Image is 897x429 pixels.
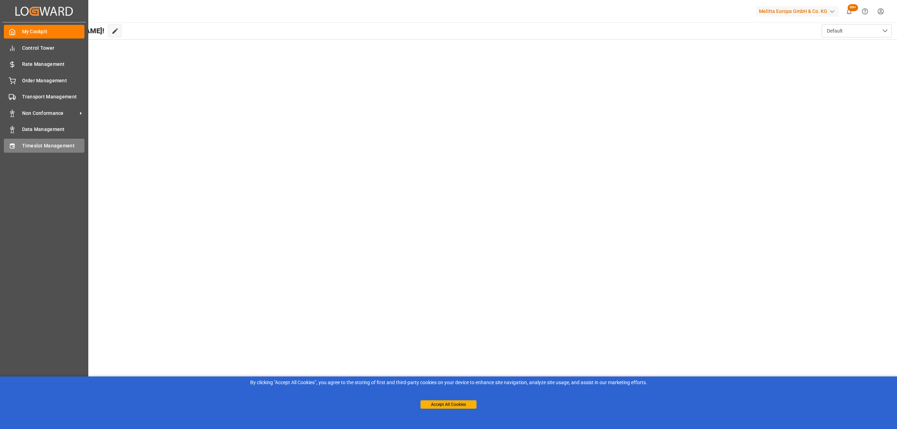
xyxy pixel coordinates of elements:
span: My Cockpit [22,28,85,35]
div: By clicking "Accept All Cookies”, you agree to the storing of first and third-party cookies on yo... [5,379,892,386]
span: Default [827,27,843,35]
a: Control Tower [4,41,84,55]
span: Data Management [22,126,85,133]
button: Melitta Europa GmbH & Co. KG [756,5,841,18]
a: Transport Management [4,90,84,104]
span: Transport Management [22,93,85,101]
button: open menu [822,24,892,37]
span: Timeslot Management [22,142,85,150]
a: My Cockpit [4,25,84,39]
button: Help Center [857,4,873,19]
span: Order Management [22,77,85,84]
span: Control Tower [22,44,85,52]
div: Melitta Europa GmbH & Co. KG [756,6,838,16]
span: Rate Management [22,61,85,68]
a: Timeslot Management [4,139,84,152]
span: 99+ [848,4,858,11]
a: Rate Management [4,57,84,71]
button: Accept All Cookies [420,400,477,409]
a: Data Management [4,123,84,136]
button: show 100 new notifications [841,4,857,19]
span: Non Conformance [22,110,77,117]
a: Order Management [4,74,84,87]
